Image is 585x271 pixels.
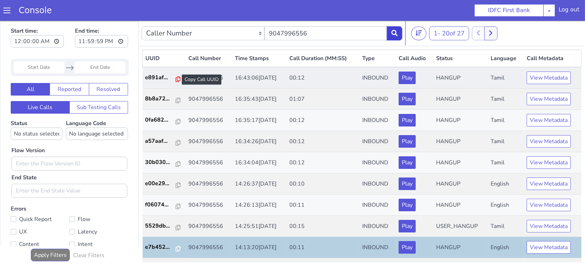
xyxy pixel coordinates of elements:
[11,136,127,150] input: Enter the Flow Version ID
[11,14,64,27] input: Start time:
[69,194,128,203] label: Flow
[434,29,488,47] th: Status
[232,216,287,237] td: 14:13:20[DATE]
[559,6,579,17] div: Log out
[359,131,396,153] td: INBOUND
[186,216,232,237] td: 9047996556
[145,74,176,82] p: 8b8a72...
[434,89,488,110] td: HANGUP
[524,29,581,47] th: Call Metadata
[11,184,128,255] label: Errors
[359,68,396,89] td: INBOUND
[11,163,127,177] input: Enter the End State Value
[11,206,69,216] label: UX
[396,29,433,47] th: Call Audio
[488,153,524,174] td: English
[287,68,359,89] td: 01:07
[186,110,232,131] td: 9047996556
[434,174,488,195] td: HANGUP
[145,52,176,61] p: e891af...
[145,137,183,146] a: 30b030...
[232,110,287,131] td: 16:34:26[DATE]
[399,93,416,106] button: Play
[359,195,396,216] td: INBOUND
[145,137,176,146] p: 30b030...
[287,237,359,258] td: 00:50
[232,68,287,89] td: 16:35:43[DATE]
[287,46,359,68] td: 00:12
[11,4,64,29] label: Start time:
[488,216,524,237] td: English
[359,216,396,237] td: INBOUND
[145,116,176,124] p: a57aaf...
[186,153,232,174] td: 9047996556
[75,14,128,27] input: End time:
[145,201,176,209] p: 5529db...
[145,222,183,230] a: e7b452...
[232,131,287,153] td: 16:34:04[DATE]
[359,237,396,258] td: INBOUND
[232,46,287,68] td: 16:43:06[DATE]
[186,174,232,195] td: 9047996556
[145,158,183,167] a: e00e29...
[287,174,359,195] td: 00:11
[186,29,232,47] th: Call Number
[50,62,89,75] button: Reported
[145,74,183,82] a: 8b8a72...
[527,114,571,127] button: View Metadata
[145,95,176,103] p: 0fa682...
[359,29,396,47] th: Type
[527,51,571,63] button: View Metadata
[488,174,524,195] td: English
[145,116,183,124] a: a57aaf...
[66,107,128,119] select: Language Code
[429,6,469,19] button: 1- 20of 27
[399,178,416,190] button: Play
[399,114,416,127] button: Play
[232,153,287,174] td: 14:26:37[DATE]
[434,237,488,258] td: USER_HANGUP
[186,46,232,68] td: 9047996556
[11,80,70,93] button: Live Calls
[287,89,359,110] td: 00:12
[399,220,416,233] button: Play
[359,153,396,174] td: INBOUND
[145,180,183,188] a: f06074...
[527,135,571,148] button: View Metadata
[399,72,416,84] button: Play
[287,29,359,47] th: Call Duration (MM:SS)
[359,46,396,68] td: INBOUND
[434,216,488,237] td: HANGUP
[527,199,571,212] button: View Metadata
[11,125,45,134] label: Flow Version
[488,131,524,153] td: Tamil
[399,157,416,169] button: Play
[287,216,359,237] td: 00:11
[232,174,287,195] td: 14:26:13[DATE]
[232,237,287,258] td: 14:12:07[DATE]
[434,131,488,153] td: HANGUP
[145,222,176,230] p: e7b452...
[31,228,70,240] button: Apply Filters
[232,89,287,110] td: 16:35:17[DATE]
[66,99,128,119] label: Language Code
[488,237,524,258] td: English
[434,46,488,68] td: HANGUP
[75,4,128,29] label: End time:
[11,153,37,161] label: End State
[143,29,186,47] th: UUID
[488,68,524,89] td: Tamil
[186,89,232,110] td: 9047996556
[14,41,65,52] input: Start Date
[488,29,524,47] th: Language
[264,6,387,19] input: Enter the Caller Number
[488,110,524,131] td: Tamil
[434,110,488,131] td: HANGUP
[359,174,396,195] td: INBOUND
[488,46,524,68] td: Tamil
[186,237,232,258] td: 9047996556
[359,110,396,131] td: INBOUND
[488,89,524,110] td: Tamil
[145,201,183,209] a: 5529db...
[11,62,50,75] button: All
